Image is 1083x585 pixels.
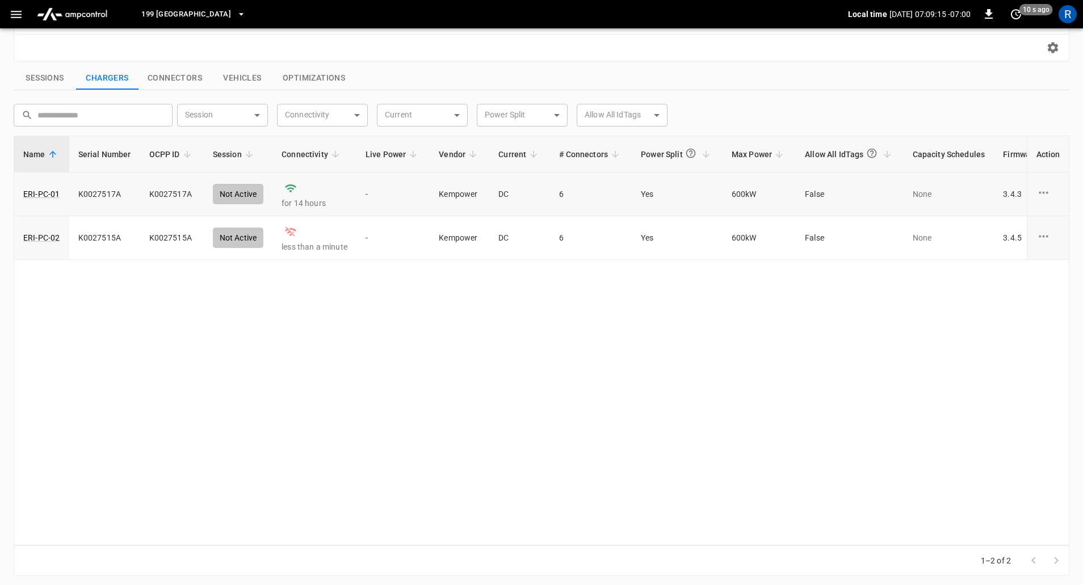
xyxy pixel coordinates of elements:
[632,172,723,216] td: Yes
[550,172,632,216] td: 6
[282,241,347,252] p: less than a minute
[137,3,250,26] button: 199 [GEOGRAPHIC_DATA]
[550,216,632,260] td: 6
[149,148,195,161] span: OCPP ID
[805,143,894,165] span: Allow All IdTags
[632,216,723,260] td: Yes
[1036,229,1060,246] div: charge point options
[981,555,1011,566] p: 1–2 of 2
[559,148,623,161] span: # Connectors
[1036,186,1060,203] div: charge point options
[23,148,60,161] span: Name
[274,66,354,90] button: show latest optimizations
[282,197,347,209] p: for 14 hours
[1026,136,1069,172] th: Action
[489,172,550,216] td: DC
[848,9,887,20] p: Local time
[1003,148,1082,161] span: Firmware Version
[32,3,112,25] img: ampcontrol.io logo
[498,148,541,161] span: Current
[913,188,985,200] p: None
[69,216,140,260] td: K0027515A
[430,172,489,216] td: Kempower
[430,216,489,260] td: Kempower
[69,172,140,216] td: K0027517A
[889,9,971,20] p: [DATE] 07:09:15 -07:00
[213,228,264,248] div: Not Active
[1019,4,1053,15] span: 10 s ago
[213,184,264,204] div: Not Active
[23,232,60,243] a: ERI-PC-02
[904,136,994,172] th: Capacity Schedules
[641,143,713,165] span: Power Split
[439,148,480,161] span: Vendor
[723,216,796,260] td: 600 kW
[1007,5,1025,23] button: set refresh interval
[140,172,204,216] td: K0027517A
[138,66,211,90] button: show latest connectors
[69,136,140,172] th: Serial Number
[489,216,550,260] td: DC
[732,148,787,161] span: Max Power
[1059,5,1077,23] div: profile-icon
[356,216,430,260] td: -
[796,172,903,216] td: False
[76,66,138,90] button: show latest charge points
[913,232,985,243] p: None
[796,216,903,260] td: False
[366,148,421,161] span: Live Power
[141,8,231,21] span: 199 [GEOGRAPHIC_DATA]
[211,66,274,90] button: show latest vehicles
[23,188,60,200] a: ERI-PC-01
[14,66,76,90] button: show latest sessions
[213,148,257,161] span: Session
[356,172,430,216] td: -
[723,172,796,216] td: 600 kW
[282,148,343,161] span: Connectivity
[140,216,204,260] td: K0027515A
